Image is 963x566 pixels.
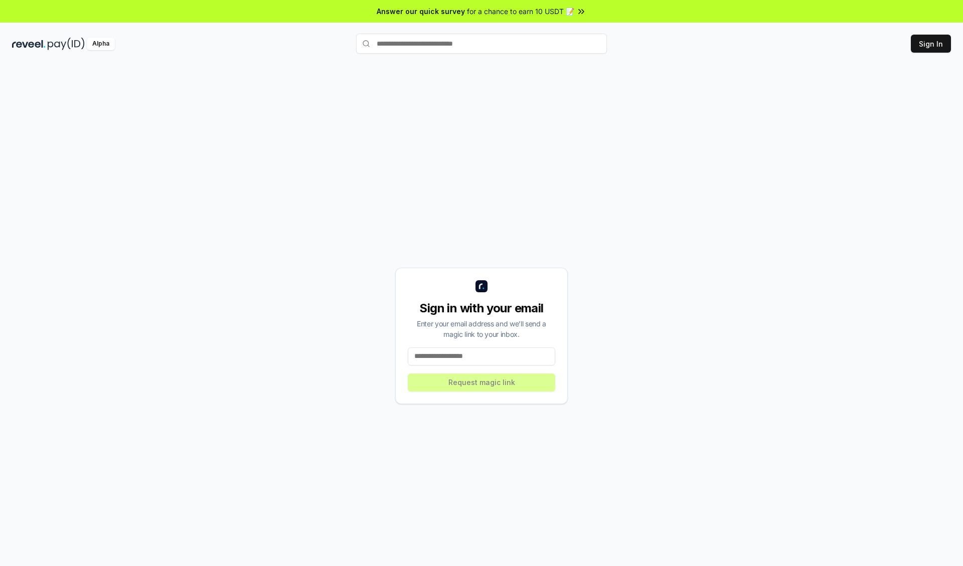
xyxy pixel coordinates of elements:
button: Sign In [911,35,951,53]
img: reveel_dark [12,38,46,50]
div: Alpha [87,38,115,50]
img: logo_small [475,280,488,292]
div: Enter your email address and we’ll send a magic link to your inbox. [408,318,555,339]
img: pay_id [48,38,85,50]
div: Sign in with your email [408,300,555,316]
span: for a chance to earn 10 USDT 📝 [467,6,574,17]
span: Answer our quick survey [377,6,465,17]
